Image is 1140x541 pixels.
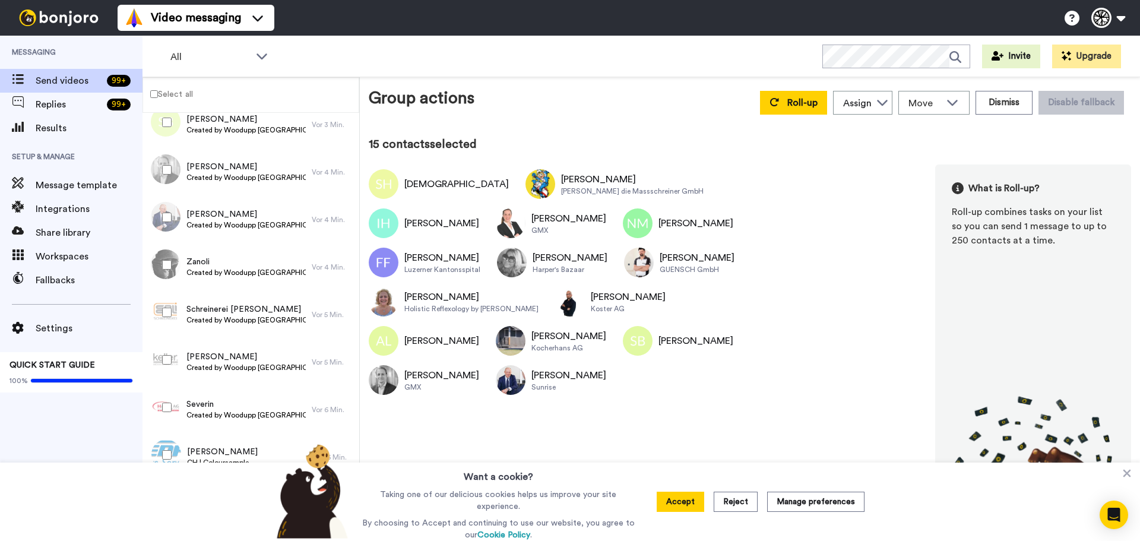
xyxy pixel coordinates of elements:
div: Vor 3 Min. [312,120,353,129]
span: Severin [186,398,306,410]
img: Image of Janine Mühlebach [496,208,525,238]
button: Dismiss [976,91,1033,115]
span: Created by Woodupp [GEOGRAPHIC_DATA] [186,220,306,230]
span: Send videos [36,74,102,88]
div: Vor 5 Min. [312,310,353,319]
div: [PERSON_NAME] [404,334,479,348]
img: Image of Brigitte Wiss [369,287,398,317]
span: [PERSON_NAME] [187,446,258,458]
div: Vor 5 Min. [312,357,353,367]
span: Created by Woodupp [GEOGRAPHIC_DATA] [186,125,306,135]
div: [PERSON_NAME] [658,216,733,230]
img: Image of Armin Sidler [624,248,654,277]
div: [PERSON_NAME] [404,290,539,304]
span: Settings [36,321,142,336]
div: [PERSON_NAME] [531,368,606,382]
button: Roll-up [760,91,827,115]
span: QUICK START GUIDE [9,361,95,369]
span: Created by Woodupp [GEOGRAPHIC_DATA] [186,410,306,420]
span: Schreinerei [PERSON_NAME] [186,303,306,315]
button: Reject [714,492,758,512]
span: [PERSON_NAME] [186,113,306,125]
span: Integrations [36,202,142,216]
p: By choosing to Accept and continuing to use our website, you agree to our . [359,517,638,541]
button: Manage preferences [767,492,864,512]
button: Invite [982,45,1040,68]
div: Assign [843,96,872,110]
img: Image of Orell Börlin [623,326,653,356]
div: [PERSON_NAME] [533,251,607,265]
img: Image of Christian [369,169,398,199]
div: GUENSCH GmbH [660,265,734,274]
span: [PERSON_NAME] [186,208,306,220]
span: Zanoli [186,256,306,268]
div: [PERSON_NAME] [591,290,666,304]
button: Accept [657,492,704,512]
div: GMX [404,382,479,392]
div: [DEMOGRAPHIC_DATA] [404,177,509,191]
div: [PERSON_NAME] die Massschreiner GmbH [561,186,704,196]
span: Replies [36,97,102,112]
img: Image of Raphael [369,365,398,395]
button: Disable fallback [1038,91,1124,115]
span: Created by Woodupp [GEOGRAPHIC_DATA] [186,363,306,372]
img: Image of Benjamin [496,326,525,356]
img: Image of Ninos Mirza [623,208,653,238]
img: Image of Flavia FOLINI [369,248,398,277]
span: Share library [36,226,142,240]
div: [PERSON_NAME] [531,211,606,226]
span: Roll-up [787,98,818,107]
div: [PERSON_NAME] [404,216,479,230]
span: 100% [9,376,28,385]
div: Koster AG [591,304,666,314]
label: Select all [143,87,193,101]
div: Harper's Bazaar [533,265,607,274]
div: Roll-up combines tasks on your list so you can send 1 message to up to 250 contacts at a time. [952,205,1114,248]
span: Created by Woodupp [GEOGRAPHIC_DATA] [186,315,306,325]
span: Move [908,96,940,110]
span: Workspaces [36,249,142,264]
p: Taking one of our delicious cookies helps us improve your site experience. [359,489,638,512]
div: Kocherhans AG [531,343,606,353]
div: Open Intercom Messenger [1100,501,1128,529]
img: Image of Silvio [525,169,555,199]
img: Image of Andreas [555,287,585,317]
img: Image of Jennifer Wright [497,248,527,277]
div: Luzerner Kantonsspital [404,265,480,274]
span: Created by Woodupp [GEOGRAPHIC_DATA] [186,268,306,277]
div: Vor 4 Min. [312,215,353,224]
img: bj-logo-header-white.svg [14,10,103,26]
span: CH | Coloursample [187,458,258,467]
img: Image of Ian Hepburn [369,208,398,238]
img: vm-color.svg [125,8,144,27]
div: Vor 6 Min. [312,405,353,415]
img: Image of Peter [496,365,525,395]
span: What is Roll-up? [968,181,1040,195]
a: Cookie Policy [477,531,530,539]
span: Video messaging [151,10,241,26]
div: Group actions [369,86,474,115]
span: All [170,50,250,64]
div: Vor 4 Min. [312,262,353,272]
div: 99 + [107,99,131,110]
div: [PERSON_NAME] [658,334,733,348]
div: [PERSON_NAME] [404,368,479,382]
div: 15 contacts selected [369,136,1131,153]
span: Message template [36,178,142,192]
div: [PERSON_NAME] [404,251,480,265]
input: Select all [150,90,158,98]
div: Sunrise [531,382,606,392]
div: Vor 4 Min. [312,167,353,177]
div: 99 + [107,75,131,87]
h3: Want a cookie? [464,463,533,484]
button: Upgrade [1052,45,1121,68]
img: bear-with-cookie.png [266,444,354,539]
div: GMX [531,226,606,235]
span: [PERSON_NAME] [186,351,306,363]
img: Image of Alex Lusti [369,326,398,356]
div: [PERSON_NAME] [531,329,606,343]
span: [PERSON_NAME] [186,161,306,173]
div: Holistic Reflexology by [PERSON_NAME] [404,304,539,314]
span: Results [36,121,142,135]
div: [PERSON_NAME] [561,172,704,186]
